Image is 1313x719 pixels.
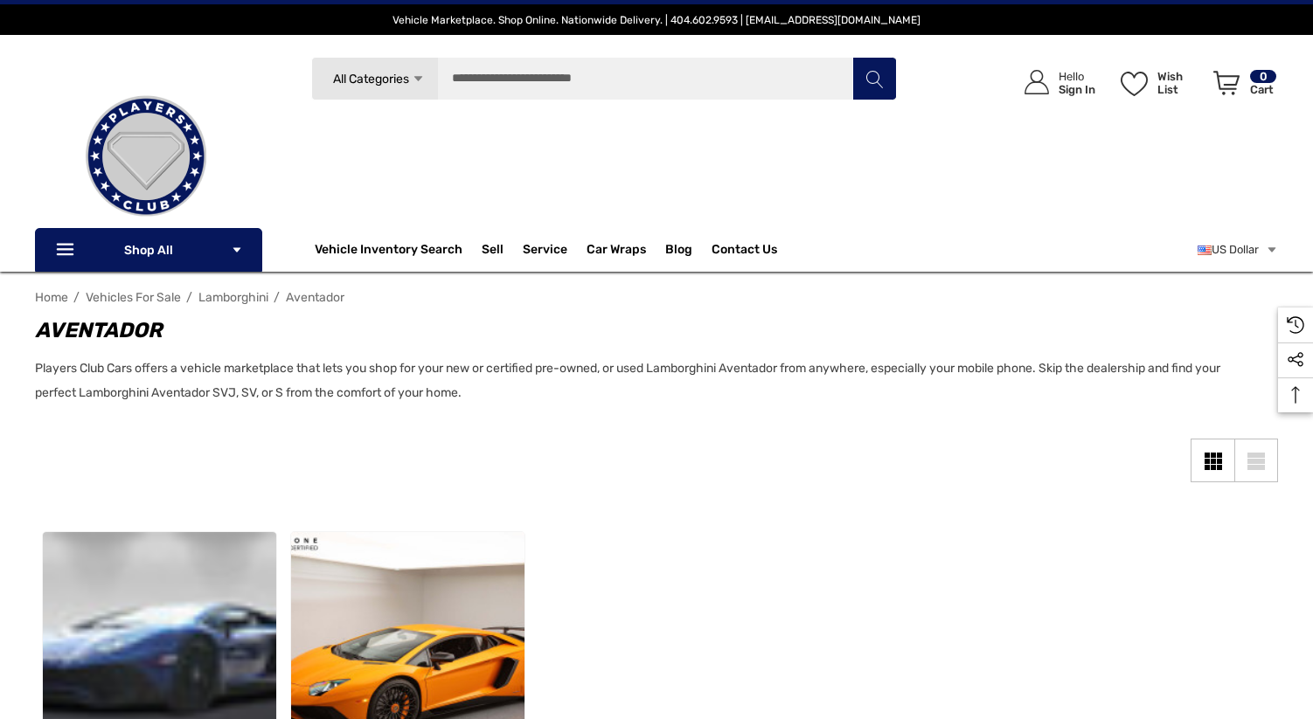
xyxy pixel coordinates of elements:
a: List View [1234,439,1278,482]
a: USD [1198,232,1278,267]
svg: Social Media [1287,351,1304,369]
a: Blog [665,242,692,261]
img: Players Club | Cars For Sale [59,69,233,244]
a: Contact Us [712,242,777,261]
p: 0 [1250,70,1276,83]
nav: Breadcrumb [35,282,1278,313]
svg: Wish List [1121,72,1148,96]
p: Sign In [1059,83,1095,96]
svg: Top [1278,386,1313,404]
a: Wish List Wish List [1113,52,1205,113]
p: Shop All [35,228,262,272]
h1: Aventador [35,315,1261,346]
a: Sell [482,232,523,267]
a: Vehicle Inventory Search [315,242,462,261]
svg: Recently Viewed [1287,316,1304,334]
span: Sell [482,242,504,261]
a: Grid View [1191,439,1234,482]
span: Car Wraps [587,242,646,261]
svg: Icon Arrow Down [231,244,243,256]
a: Vehicles For Sale [86,290,181,305]
svg: Review Your Cart [1213,71,1240,95]
p: Cart [1250,83,1276,96]
p: Hello [1059,70,1095,83]
a: Service [523,242,567,261]
p: Wish List [1157,70,1204,96]
svg: Icon User Account [1025,70,1049,94]
a: Home [35,290,68,305]
a: All Categories Icon Arrow Down Icon Arrow Up [311,57,438,100]
button: Search [852,57,896,100]
svg: Icon Arrow Down [412,73,425,86]
span: All Categories [332,72,408,86]
a: Sign in [1004,52,1104,113]
a: Aventador [286,290,344,305]
p: Players Club Cars offers a vehicle marketplace that lets you shop for your new or certified pre-o... [35,356,1261,405]
a: Lamborghini [198,290,268,305]
a: Cart with 0 items [1205,52,1278,121]
svg: Icon Line [54,240,80,260]
span: Vehicle Marketplace. Shop Online. Nationwide Delivery. | 404.602.9593 | [EMAIL_ADDRESS][DOMAIN_NAME] [393,14,920,26]
a: Car Wraps [587,232,665,267]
